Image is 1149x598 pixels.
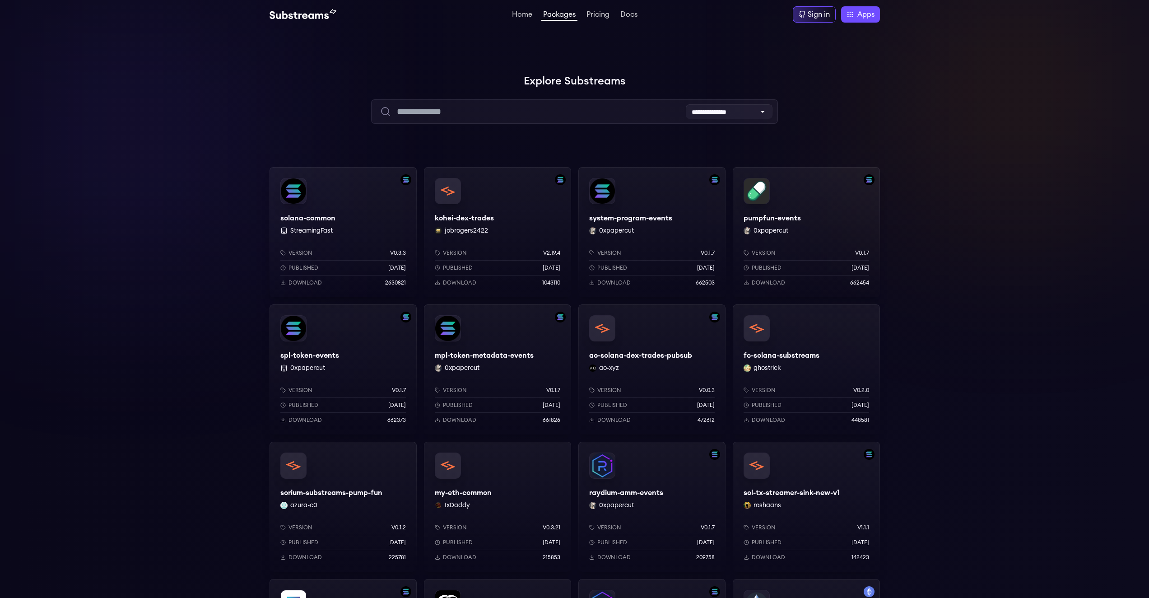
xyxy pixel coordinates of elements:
[864,174,875,185] img: Filter by solana network
[696,554,715,561] p: 209758
[754,364,781,373] button: ghostrick
[752,554,785,561] p: Download
[390,249,406,257] p: v0.3.3
[619,11,639,20] a: Docs
[864,586,875,597] img: Filter by mainnet network
[400,586,411,597] img: Filter by solana network
[597,416,631,424] p: Download
[270,72,880,90] h1: Explore Substreams
[752,249,776,257] p: Version
[793,6,836,23] a: Sign in
[701,249,715,257] p: v0.1.7
[555,312,566,322] img: Filter by solana network
[709,312,720,322] img: Filter by solana network
[290,364,325,373] button: 0xpapercut
[851,554,869,561] p: 142423
[752,539,782,546] p: Published
[543,416,560,424] p: 661826
[290,226,333,235] button: StreamingFast
[543,524,560,531] p: v0.3.21
[288,249,312,257] p: Version
[270,167,417,297] a: Filter by solana networksolana-commonsolana-common StreamingFastVersionv0.3.3Published[DATE]Downl...
[288,402,318,409] p: Published
[851,264,869,271] p: [DATE]
[599,501,634,510] button: 0xpapercut
[851,402,869,409] p: [DATE]
[542,279,560,286] p: 1043110
[599,364,619,373] button: ao-xyz
[752,279,785,286] p: Download
[754,226,788,235] button: 0xpapercut
[851,539,869,546] p: [DATE]
[599,226,634,235] button: 0xpapercut
[697,402,715,409] p: [DATE]
[597,249,621,257] p: Version
[270,442,417,572] a: sorium-substreams-pump-funsorium-substreams-pump-funazura-c0 azura-c0Versionv0.1.2Published[DATE]...
[389,554,406,561] p: 225781
[709,174,720,185] img: Filter by solana network
[400,312,411,322] img: Filter by solana network
[851,416,869,424] p: 448581
[392,387,406,394] p: v0.1.7
[597,279,631,286] p: Download
[597,387,621,394] p: Version
[288,416,322,424] p: Download
[387,416,406,424] p: 662373
[443,416,476,424] p: Download
[853,387,869,394] p: v0.2.0
[424,442,571,572] a: my-eth-commonmy-eth-commonIxDaddy IxDaddyVersionv0.3.21Published[DATE]Download215853
[697,264,715,271] p: [DATE]
[391,524,406,531] p: v0.1.2
[445,501,470,510] button: IxDaddy
[733,304,880,434] a: fc-solana-substreamsfc-solana-substreamsghostrick ghostrickVersionv0.2.0Published[DATE]Download44...
[754,501,781,510] button: roshaans
[400,174,411,185] img: Filter by solana network
[864,449,875,460] img: Filter by solana network
[443,387,467,394] p: Version
[585,11,611,20] a: Pricing
[578,167,726,297] a: Filter by solana networksystem-program-eventssystem-program-events0xpapercut 0xpapercutVersionv0....
[288,524,312,531] p: Version
[696,279,715,286] p: 662503
[752,416,785,424] p: Download
[543,402,560,409] p: [DATE]
[270,304,417,434] a: Filter by solana networkspl-token-eventsspl-token-events 0xpapercutVersionv0.1.7Published[DATE]Do...
[388,402,406,409] p: [DATE]
[510,11,534,20] a: Home
[698,416,715,424] p: 472612
[288,264,318,271] p: Published
[597,402,627,409] p: Published
[443,524,467,531] p: Version
[546,387,560,394] p: v0.1.7
[443,539,473,546] p: Published
[288,279,322,286] p: Download
[288,387,312,394] p: Version
[697,539,715,546] p: [DATE]
[578,304,726,434] a: Filter by solana networkao-solana-dex-trades-pubsubao-solana-dex-trades-pubsubao-xyz ao-xyzVersio...
[424,167,571,297] a: Filter by solana networkkohei-dex-tradeskohei-dex-tradesjobrogers2422 jobrogers2422Versionv2.19.4...
[270,9,336,20] img: Substream's logo
[543,264,560,271] p: [DATE]
[752,387,776,394] p: Version
[555,174,566,185] img: Filter by solana network
[699,387,715,394] p: v0.0.3
[578,442,726,572] a: Filter by solana networkraydium-amm-eventsraydium-amm-events0xpapercut 0xpapercutVersionv0.1.7Pub...
[597,554,631,561] p: Download
[855,249,869,257] p: v0.1.7
[543,539,560,546] p: [DATE]
[597,539,627,546] p: Published
[443,402,473,409] p: Published
[385,279,406,286] p: 2630821
[443,249,467,257] p: Version
[443,264,473,271] p: Published
[808,9,830,20] div: Sign in
[443,279,476,286] p: Download
[850,279,869,286] p: 662454
[733,167,880,297] a: Filter by solana networkpumpfun-eventspumpfun-events0xpapercut 0xpapercutVersionv0.1.7Published[D...
[752,524,776,531] p: Version
[388,264,406,271] p: [DATE]
[709,586,720,597] img: Filter by solana network
[424,304,571,434] a: Filter by solana networkmpl-token-metadata-eventsmpl-token-metadata-events0xpapercut 0xpapercutVe...
[543,554,560,561] p: 215853
[752,402,782,409] p: Published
